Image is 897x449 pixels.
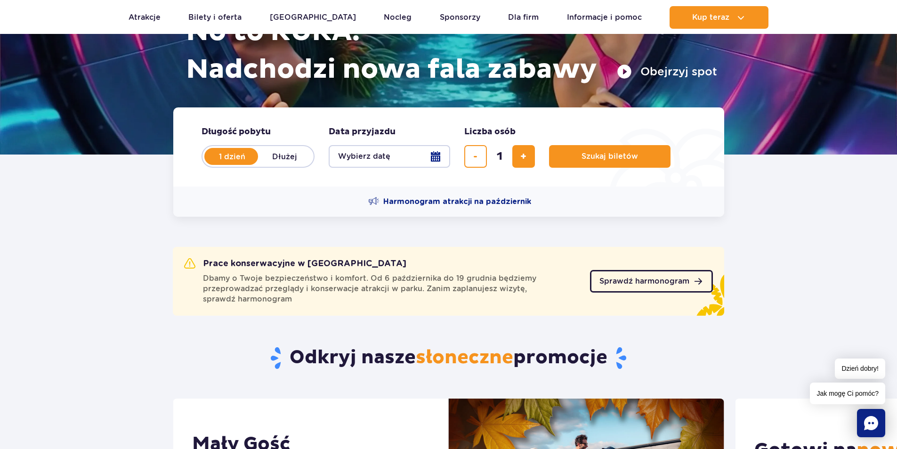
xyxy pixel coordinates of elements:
span: Liczba osób [464,126,516,138]
span: słoneczne [416,346,513,369]
span: Kup teraz [692,13,729,22]
span: Dbamy o Twoje bezpieczeństwo i komfort. Od 6 października do 19 grudnia będziemy przeprowadzać pr... [203,273,579,304]
span: Data przyjazdu [329,126,396,138]
a: Informacje i pomoc [567,6,642,29]
h2: Prace konserwacyjne w [GEOGRAPHIC_DATA] [184,258,406,269]
span: Dzień dobry! [835,359,885,379]
button: usuń bilet [464,145,487,168]
button: Kup teraz [670,6,768,29]
a: Nocleg [384,6,412,29]
button: dodaj bilet [512,145,535,168]
a: Atrakcje [129,6,161,29]
label: Dłużej [258,147,312,166]
div: Chat [857,409,885,437]
button: Obejrzyj spot [617,64,717,79]
h2: Odkryj nasze promocje [173,346,724,370]
a: Sponsorzy [440,6,480,29]
input: liczba biletów [488,145,511,168]
a: Bilety i oferta [188,6,242,29]
form: Planowanie wizyty w Park of Poland [173,107,724,187]
span: Jak mogę Ci pomóc? [810,383,885,404]
a: Dla firm [508,6,539,29]
label: 1 dzień [205,147,259,166]
a: Sprawdź harmonogram [590,270,713,293]
button: Szukaj biletów [549,145,671,168]
span: Sprawdź harmonogram [599,278,689,285]
span: Szukaj biletów [582,152,638,161]
a: Harmonogram atrakcji na październik [368,196,531,207]
span: Harmonogram atrakcji na październik [383,196,531,207]
h1: No to RURA! Nadchodzi nowa fala zabawy [186,13,717,89]
a: [GEOGRAPHIC_DATA] [270,6,356,29]
span: Długość pobytu [202,126,271,138]
button: Wybierz datę [329,145,450,168]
